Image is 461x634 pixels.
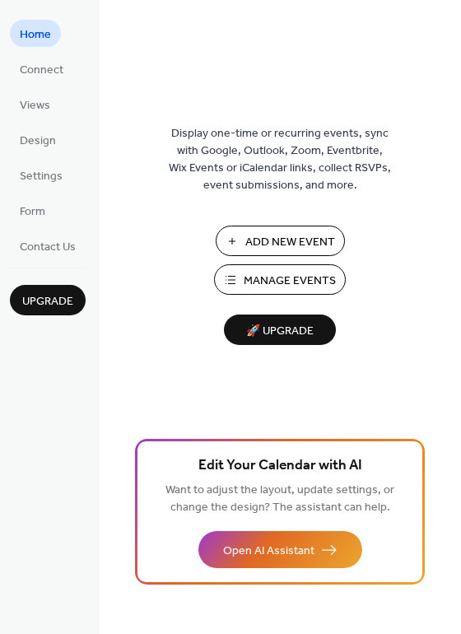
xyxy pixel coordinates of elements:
[10,232,86,259] a: Contact Us
[198,531,362,568] button: Open AI Assistant
[20,62,63,79] span: Connect
[10,126,66,153] a: Design
[20,239,76,256] span: Contact Us
[20,26,51,44] span: Home
[198,455,362,478] span: Edit Your Calendar with AI
[165,479,394,519] span: Want to adjust the layout, update settings, or change the design? The assistant can help.
[169,125,391,194] span: Display one-time or recurring events, sync with Google, Outlook, Zoom, Eventbrite, Wix Events or ...
[214,264,346,295] button: Manage Events
[234,320,326,343] span: 🚀 Upgrade
[10,197,55,224] a: Form
[10,91,60,118] a: Views
[223,543,314,560] span: Open AI Assistant
[10,55,73,82] a: Connect
[244,273,336,290] span: Manage Events
[20,97,50,114] span: Views
[224,315,336,345] button: 🚀 Upgrade
[245,234,335,251] span: Add New Event
[20,168,63,185] span: Settings
[216,226,345,256] button: Add New Event
[20,203,45,221] span: Form
[10,20,61,47] a: Home
[22,293,73,310] span: Upgrade
[10,285,86,315] button: Upgrade
[20,133,56,150] span: Design
[10,161,72,189] a: Settings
